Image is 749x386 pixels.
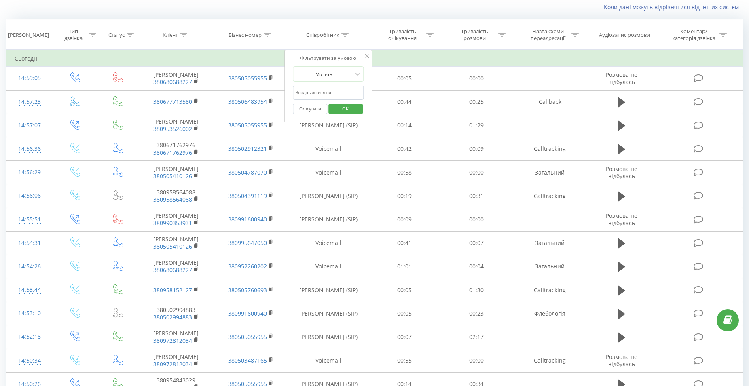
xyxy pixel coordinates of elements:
div: Тип дзвінка [59,28,87,42]
td: Voicemail [288,231,368,255]
a: 380502912321 [228,145,267,152]
div: 14:50:34 [15,353,44,369]
div: 14:56:06 [15,188,44,204]
div: 14:53:10 [15,306,44,321]
a: 380958152127 [153,286,192,294]
a: Коли дані можуть відрізнятися вiд інших систем [604,3,743,11]
td: 00:25 [440,90,512,114]
a: 380680688227 [153,78,192,86]
div: 14:52:18 [15,329,44,345]
a: 380958564088 [153,196,192,203]
a: 380680688227 [153,266,192,274]
td: [PERSON_NAME] (SIP) [288,278,368,302]
div: 14:57:07 [15,118,44,133]
td: Флебологія [512,302,587,325]
div: Статус [108,32,125,38]
div: Аудіозапис розмови [599,32,650,38]
td: 380958564088 [139,184,214,208]
td: Callback [512,90,587,114]
a: 380505760693 [228,286,267,294]
td: Загальний [512,255,587,278]
td: Загальний [512,231,587,255]
td: Voicemail [288,349,368,372]
td: Загальний [512,161,587,184]
td: 01:01 [369,255,441,278]
td: 00:31 [440,184,512,208]
div: Клієнт [163,32,178,38]
td: Сьогодні [6,51,743,67]
td: [PERSON_NAME] (SIP) [288,302,368,325]
td: Voicemail [288,255,368,278]
td: Voicemail [288,161,368,184]
div: 14:56:36 [15,141,44,157]
div: Бізнес номер [229,32,262,38]
td: [PERSON_NAME] [139,349,214,372]
td: 00:00 [440,67,512,90]
div: Назва схеми переадресації [526,28,569,42]
td: 00:42 [369,137,441,160]
a: 380505055955 [228,74,267,82]
span: Розмова не відбулась [606,353,637,368]
td: Calltracking [512,349,587,372]
td: [PERSON_NAME] [139,208,214,231]
div: Фільтрувати за умовою [293,54,364,62]
td: 00:05 [369,278,441,302]
a: 380972812034 [153,360,192,368]
a: 380991600940 [228,215,267,223]
td: [PERSON_NAME] (SIP) [288,184,368,208]
a: 380677713580 [153,98,192,105]
div: 14:59:05 [15,70,44,86]
td: 01:29 [440,114,512,137]
div: 14:56:29 [15,165,44,180]
td: [PERSON_NAME] [139,231,214,255]
a: 380504787070 [228,169,267,176]
input: Введіть значення [293,86,364,100]
td: Calltracking [512,137,587,160]
a: 380671762976 [153,149,192,156]
td: Calltracking [512,184,587,208]
span: Розмова не відбулась [606,165,637,180]
td: Voicemail [288,137,368,160]
td: [PERSON_NAME] [139,67,214,90]
div: 14:57:23 [15,94,44,110]
a: 380502994883 [153,313,192,321]
button: OK [328,104,363,114]
td: 00:09 [369,208,441,231]
td: 00:04 [440,255,512,278]
div: 14:54:26 [15,259,44,274]
td: [PERSON_NAME] [139,255,214,278]
a: 380991600940 [228,310,267,317]
div: Коментар/категорія дзвінка [670,28,717,42]
div: 14:53:44 [15,282,44,298]
a: 380505410126 [153,172,192,180]
td: 00:00 [440,208,512,231]
div: 14:55:51 [15,212,44,228]
div: [PERSON_NAME] [8,32,49,38]
a: 380505055955 [228,333,267,341]
td: [PERSON_NAME] (SIP) [288,114,368,137]
span: Розмова не відбулась [606,212,637,227]
td: 00:44 [369,90,441,114]
td: 00:14 [369,114,441,137]
td: 00:00 [440,161,512,184]
span: Розмова не відбулась [606,71,637,86]
td: 00:23 [440,302,512,325]
td: [PERSON_NAME] [139,114,214,137]
td: 00:07 [440,231,512,255]
a: 380505410126 [153,243,192,250]
td: 00:07 [369,325,441,349]
a: 380995647050 [228,239,267,247]
div: 14:54:31 [15,235,44,251]
td: 00:00 [440,349,512,372]
td: 00:19 [369,184,441,208]
td: 00:58 [369,161,441,184]
a: 380953526002 [153,125,192,133]
td: 00:41 [369,231,441,255]
td: [PERSON_NAME] [139,325,214,349]
td: [PERSON_NAME] (SIP) [288,325,368,349]
button: Скасувати [293,104,327,114]
a: 380503487165 [228,356,267,364]
td: 380502994883 [139,302,214,325]
div: Тривалість очікування [381,28,424,42]
td: 00:09 [440,137,512,160]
